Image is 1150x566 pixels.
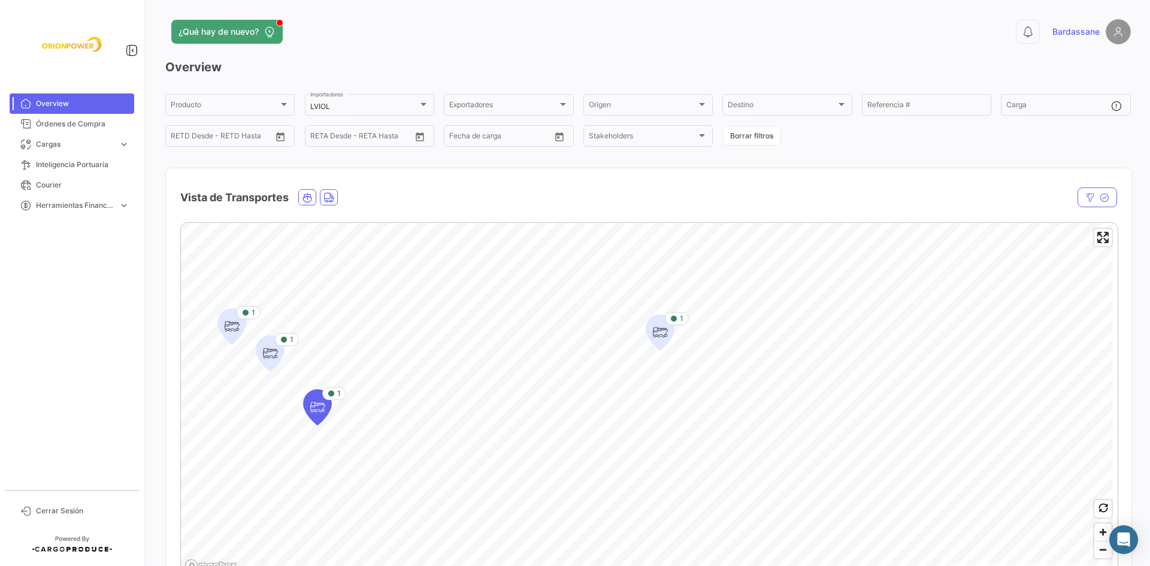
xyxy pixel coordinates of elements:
button: ¿Qué hay de nuevo? [171,20,283,44]
span: 1 [337,388,341,399]
input: Desde [171,134,192,142]
input: Hasta [201,134,249,142]
h3: Overview [165,59,1131,75]
span: Origen [589,102,697,111]
button: Ocean [299,190,316,205]
span: 1 [252,307,255,318]
span: Bardassane [1052,26,1100,38]
div: Map marker [646,314,674,350]
span: Exportadores [449,102,557,111]
input: Hasta [479,134,527,142]
a: Courier [10,175,134,195]
img: placeholder-user.png [1106,19,1131,44]
button: Open calendar [271,128,289,146]
button: Zoom in [1094,523,1112,541]
span: Herramientas Financieras [36,200,114,211]
input: Desde [310,134,332,142]
span: ¿Qué hay de nuevo? [178,26,259,38]
span: expand_more [119,200,129,211]
span: expand_more [119,139,129,150]
button: Borrar filtros [722,126,781,146]
button: Open calendar [550,128,568,146]
div: Map marker [303,389,332,425]
span: 1 [290,334,293,345]
span: 1 [680,313,683,324]
mat-select-trigger: LVIOL [310,102,330,111]
span: Órdenes de Compra [36,119,129,129]
a: Órdenes de Compra [10,114,134,134]
div: Map marker [256,335,285,371]
span: Destino [728,102,836,111]
a: Overview [10,93,134,114]
input: Hasta [340,134,388,142]
a: Inteligencia Portuaria [10,155,134,175]
input: Desde [449,134,471,142]
button: Open calendar [411,128,429,146]
img: f26a05d0-2fea-4301-a0f6-b8409df5d1eb.jpeg [42,14,102,74]
span: Cargas [36,139,114,150]
div: Map marker [217,308,246,344]
button: Land [320,190,337,205]
span: Stakeholders [589,134,697,142]
span: Courier [36,180,129,190]
div: Abrir Intercom Messenger [1109,525,1138,554]
span: Zoom out [1094,541,1112,558]
button: Enter fullscreen [1094,229,1112,246]
button: Zoom out [1094,541,1112,558]
h4: Vista de Transportes [180,189,289,206]
span: Cerrar Sesión [36,506,129,516]
span: Producto [171,102,279,111]
span: Overview [36,98,129,109]
span: Inteligencia Portuaria [36,159,129,170]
